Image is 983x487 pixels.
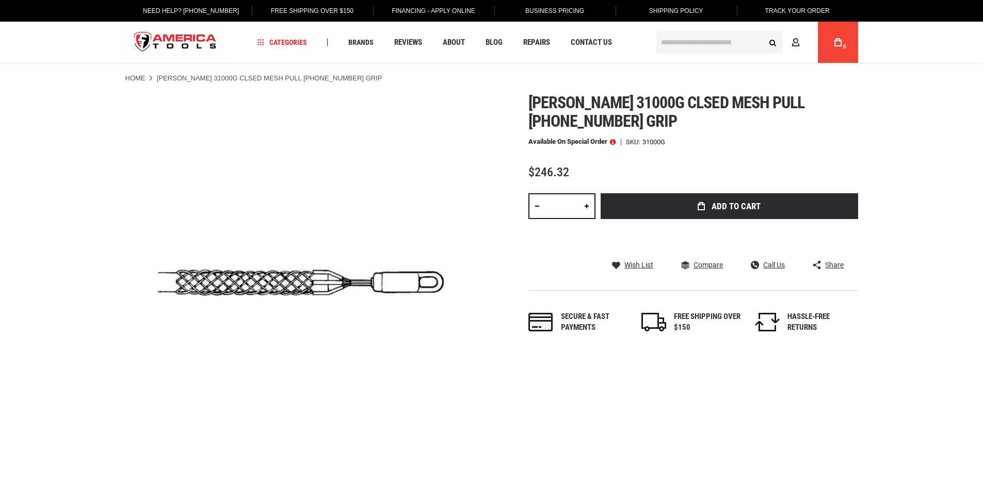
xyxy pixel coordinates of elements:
[528,93,804,131] span: [PERSON_NAME] 31000g clsed mesh pull [PHONE_NUMBER] grip
[438,36,470,49] a: About
[344,36,378,49] a: Brands
[348,39,374,46] span: Brands
[612,260,653,270] a: Wish List
[828,22,848,63] a: 0
[157,74,382,82] strong: [PERSON_NAME] 31000G CLSED Mesh Pull [PHONE_NUMBER] Grip
[125,23,225,62] a: store logo
[787,311,855,333] div: HASSLE-FREE RETURNS
[674,311,741,333] div: FREE SHIPPING OVER $150
[523,39,550,46] span: Repairs
[755,313,780,331] img: returns
[561,311,628,333] div: Secure & fast payments
[694,261,723,268] span: Compare
[825,261,844,268] span: Share
[712,202,761,211] span: Add to Cart
[253,36,312,49] a: Categories
[125,74,146,83] a: Home
[443,39,465,46] span: About
[681,260,723,270] a: Compare
[599,222,860,226] iframe: Secure express checkout frame
[125,23,225,62] img: America Tools
[626,139,642,145] strong: SKU
[642,139,665,145] div: 31000G
[763,32,783,52] button: Search
[519,36,555,49] a: Repairs
[601,193,858,219] button: Add to Cart
[751,260,785,270] a: Call Us
[257,39,307,46] span: Categories
[394,39,422,46] span: Reviews
[843,44,846,49] span: 0
[486,39,503,46] span: Blog
[125,93,492,459] img: GREENLEE 31000G CLSED Mesh Pull 33-01-025 Grip
[566,36,617,49] a: Contact Us
[571,39,612,46] span: Contact Us
[763,261,785,268] span: Call Us
[481,36,507,49] a: Blog
[649,7,703,14] span: Shipping Policy
[528,138,616,145] p: Available on Special Order
[528,165,569,179] span: $246.32
[624,261,653,268] span: Wish List
[390,36,427,49] a: Reviews
[528,313,553,331] img: payments
[641,313,666,331] img: shipping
